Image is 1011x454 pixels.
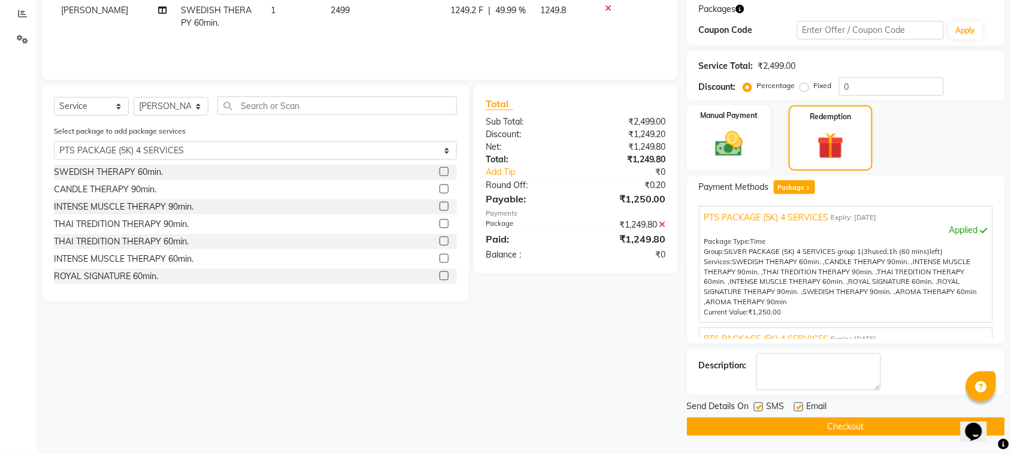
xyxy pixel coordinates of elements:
input: Enter Offer / Coupon Code [797,21,944,40]
div: ₹0.20 [576,179,675,192]
div: INTENSE MUSCLE THERAPY 90min. [54,201,193,213]
span: Expiry: [DATE] [831,213,877,223]
div: SWEDISH THERAPY 60min. [54,166,163,178]
div: ₹1,249.20 [576,128,675,141]
div: Total: [477,153,576,166]
img: _gift.svg [809,129,852,162]
div: Discount: [699,81,736,93]
span: SILVER PACKAGE (5K) 4 SERVICES group 1 [725,247,862,256]
span: [PERSON_NAME] [61,5,128,16]
span: Total [486,98,513,110]
span: AROMA THERAPY 90min [706,298,788,306]
span: 49.99 % [495,4,526,17]
span: Expiry: [DATE] [831,334,877,344]
a: Add Tip [477,166,592,178]
div: Coupon Code [699,24,797,37]
span: 1249.2 F [450,4,483,17]
div: ₹1,250.00 [576,192,675,206]
span: SMS [767,400,785,415]
button: Apply [949,22,983,40]
span: Package Type: [704,237,750,246]
div: Applied [704,224,988,237]
span: 1 [271,5,276,16]
span: Services: [704,258,732,266]
span: PTS PACKAGE (5K) 4 SERVICES [704,211,829,224]
div: ₹0 [576,249,675,261]
span: 3 [804,185,811,192]
span: Email [807,400,827,415]
span: ROYAL SIGNATURE 60min. , [849,277,938,286]
div: THAI TREDITION THERAPY 90min. [54,218,189,231]
div: CANDLE THERAPY 90min. [54,183,156,196]
label: Redemption [810,111,852,122]
span: (3h [862,247,873,256]
div: Round Off: [477,179,576,192]
div: ₹1,249.80 [576,219,675,231]
span: Time [750,237,766,246]
div: Payments [486,208,666,219]
label: Percentage [757,80,795,91]
div: ₹1,249.80 [576,153,675,166]
span: Group: [704,247,725,256]
div: Net: [477,141,576,153]
label: Fixed [814,80,832,91]
button: Checkout [687,417,1005,436]
span: SWEDISH THERAPY 60min. [181,5,252,28]
input: Search or Scan [217,96,457,115]
span: Packages [699,3,736,16]
span: 1h (60 mins) [889,247,930,256]
div: Service Total: [699,60,753,72]
span: ₹1,250.00 [749,308,782,316]
span: 2499 [331,5,350,16]
span: Send Details On [687,400,749,415]
div: Package [477,219,576,231]
label: Select package to add package services [54,126,186,137]
div: ₹1,249.80 [576,141,675,153]
span: used, left) [725,247,943,256]
div: ROYAL SIGNATURE 60min. [54,270,158,283]
div: Paid: [477,232,576,246]
div: Payable: [477,192,576,206]
div: Discount: [477,128,576,141]
div: INTENSE MUSCLE THERAPY 60min. [54,253,193,265]
span: INTENSE MUSCLE THERAPY 90min. , [704,258,971,276]
img: _cash.svg [707,128,752,160]
div: THAI TREDITION THERAPY 60min. [54,235,189,248]
div: Description: [699,359,747,372]
span: Current Value: [704,308,749,316]
div: ₹2,499.00 [758,60,796,72]
div: Balance : [477,249,576,261]
div: Sub Total: [477,116,576,128]
span: PTS PACKAGE (5K) 4 SERVICES [704,333,829,346]
iframe: chat widget [961,406,999,442]
span: Payment Methods [699,181,769,193]
div: ₹1,249.80 [576,232,675,246]
span: INTENSE MUSCLE THERAPY 60min. , [730,277,849,286]
span: | [488,4,491,17]
span: THAI TREDITION THERAPY 90min. , [763,268,877,276]
div: ₹2,499.00 [576,116,675,128]
span: 1249.8 [540,5,566,16]
span: SWEDISH THERAPY 90min. , [803,287,896,296]
span: SWEDISH THERAPY 60min. , [732,258,825,266]
span: AROMA THERAPY 60min , [704,287,977,306]
div: ₹0 [592,166,675,178]
label: Manual Payment [700,110,758,121]
span: CANDLE THERAPY 90min. , [825,258,913,266]
span: Package [774,180,815,194]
